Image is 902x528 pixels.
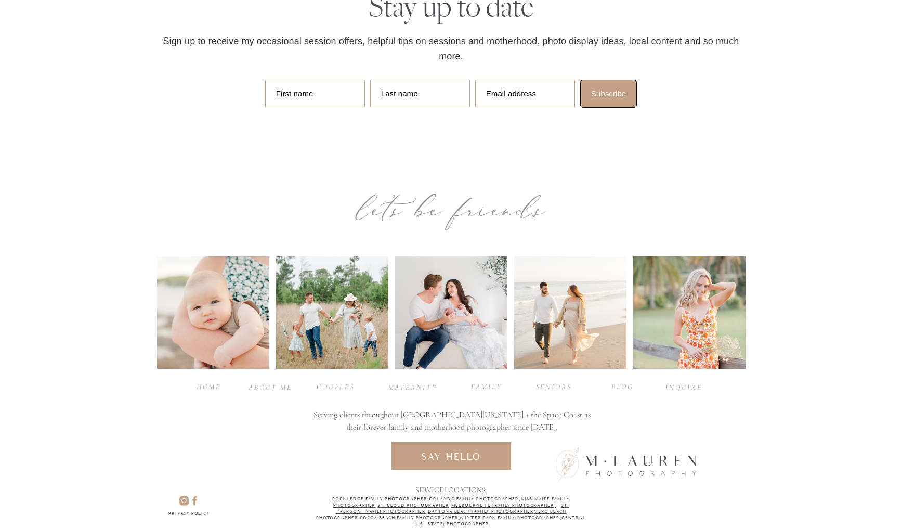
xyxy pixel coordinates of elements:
p: Service Locations: [415,484,488,495]
a: BLOG [602,381,644,391]
a: Cocoa Beach Family Photographer [360,516,459,520]
h3: Serving clients throughout [GEOGRAPHIC_DATA][US_STATE] + the Space Coast as their forever family ... [310,408,594,435]
a: about ME [249,382,293,392]
a: INQUIRE [663,382,705,392]
a: Rockledge Family Photographer [332,497,427,501]
a: seniors [533,381,575,391]
a: ST. CLOUD Photographer [377,503,449,508]
a: say hello [413,450,490,462]
a: Couples [315,381,357,391]
a: Orlando Family Photographer [429,497,519,501]
p: , , , , , , , , , [316,496,587,527]
a: Melbourne Fl Family Photographer, [451,503,557,508]
div: Sign up to receive my occasional session offers, helpful tips on sessions and motherhood, photo d... [163,34,740,64]
a: Home [188,381,230,391]
button: Subscribe [580,80,637,108]
a: Winter Park Family Photographer [459,516,560,520]
a: maternity [388,382,435,392]
span: Subscribe [591,89,626,98]
a: Daytona Beach Family Photographer [428,509,534,514]
a: Privacy policy [157,511,222,520]
a: family [466,381,507,391]
div: let’s be friends [285,184,618,234]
